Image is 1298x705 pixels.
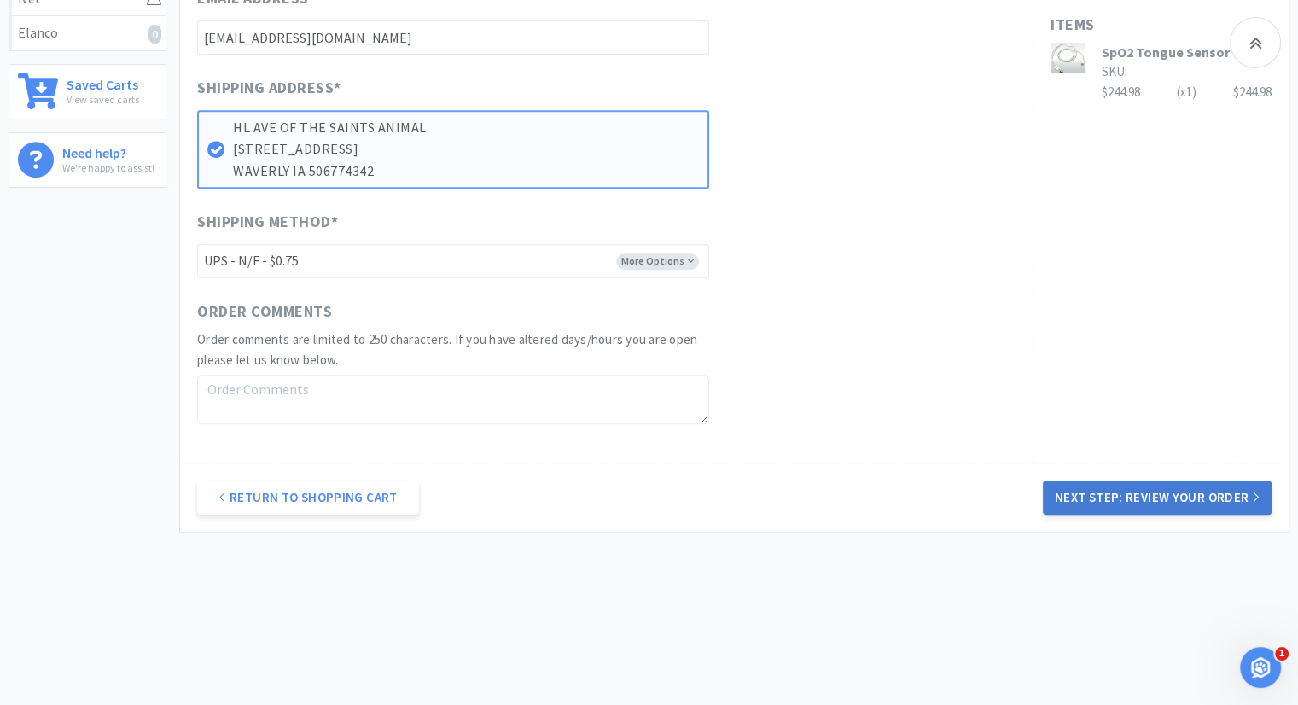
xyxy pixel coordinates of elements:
[62,160,154,176] p: We're happy to assist!
[197,481,419,515] a: Return to Shopping Cart
[233,160,699,183] p: WAVERLY IA 506774342
[197,300,332,324] span: Order Comments
[197,331,697,368] span: Order comments are limited to 250 characters. If you have altered days/hours you are open please ...
[67,91,139,108] p: View saved carts
[148,25,161,44] i: 0
[1102,82,1272,102] div: $244.98
[9,16,166,50] a: Elanco0
[67,73,139,91] h6: Saved Carts
[1043,481,1272,515] button: Next Step: Review Your Order
[197,210,338,235] span: Shipping Method *
[1240,647,1281,688] iframe: Intercom live chat
[1275,647,1289,661] span: 1
[9,64,166,119] a: Saved CartsView saved carts
[1177,82,1196,102] div: (x 1 )
[1102,43,1272,61] h3: SpO2 Tongue Sensor
[197,20,709,55] input: Email Address
[1233,82,1272,102] div: $244.98
[233,138,699,160] p: [STREET_ADDRESS]
[1051,43,1085,73] img: f37143ff934e49368730edc4442c1691_118359.jpeg
[1051,13,1272,38] h1: Items
[1102,63,1127,79] span: SKU:
[233,117,699,139] p: HL AVE OF THE SAINTS ANIMAL
[18,22,157,44] div: Elanco
[62,142,154,160] h6: Need help?
[197,76,341,101] span: Shipping Address *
